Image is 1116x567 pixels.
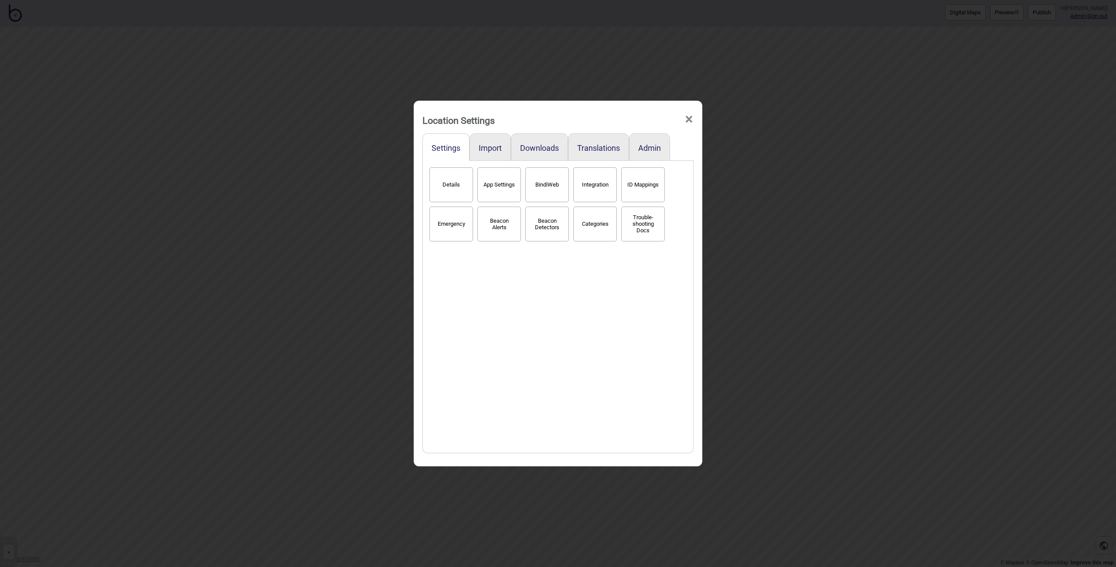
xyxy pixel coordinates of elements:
button: Details [429,167,473,202]
button: Settings [432,143,460,153]
a: Categories [571,219,619,228]
span: × [684,105,694,134]
div: Location Settings [422,111,495,130]
button: Categories [573,207,617,241]
a: Trouble-shooting Docs [619,219,667,228]
button: App Settings [477,167,521,202]
button: Integration [573,167,617,202]
button: Beacon Alerts [477,207,521,241]
button: Admin [638,143,661,153]
button: Translations [577,143,620,153]
button: Downloads [520,143,559,153]
button: Emergency [429,207,473,241]
button: Beacon Detectors [525,207,569,241]
button: Import [479,143,502,153]
button: ID Mappings [621,167,665,202]
button: BindiWeb [525,167,569,202]
button: Trouble-shooting Docs [621,207,665,241]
